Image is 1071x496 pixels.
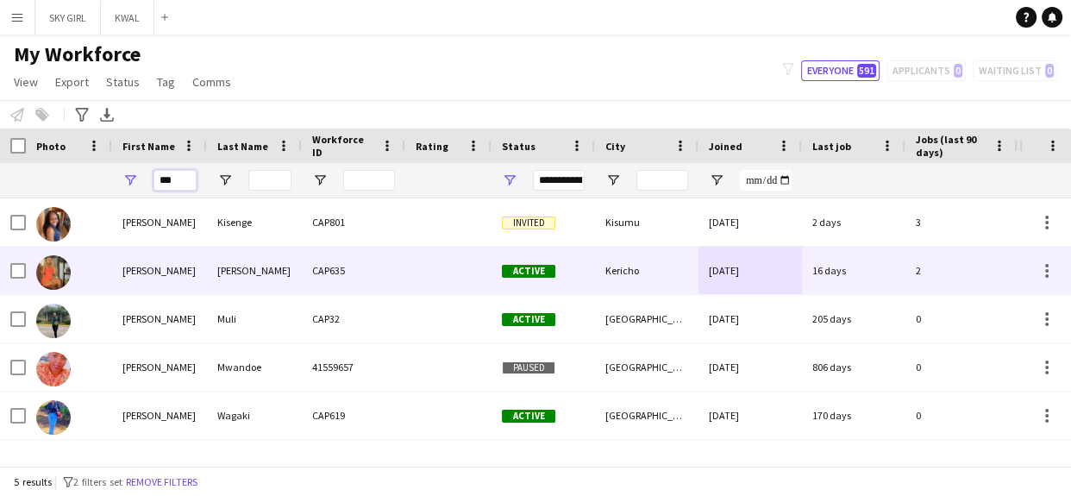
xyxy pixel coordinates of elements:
[416,140,448,153] span: Rating
[502,140,535,153] span: Status
[502,265,555,278] span: Active
[698,295,802,342] div: [DATE]
[14,74,38,90] span: View
[122,473,201,492] button: Remove filters
[905,295,1018,342] div: 0
[905,247,1018,294] div: 2
[106,74,140,90] span: Status
[802,198,905,246] div: 2 days
[595,198,698,246] div: Kisumu
[48,71,96,93] a: Export
[605,140,625,153] span: City
[36,304,71,338] img: Yvonne Muli
[112,343,207,391] div: [PERSON_NAME]
[302,392,405,439] div: CAP619
[302,198,405,246] div: CAP801
[595,295,698,342] div: [GEOGRAPHIC_DATA]
[916,133,986,159] span: Jobs (last 90 days)
[14,41,141,67] span: My Workforce
[112,198,207,246] div: [PERSON_NAME]
[153,170,197,191] input: First Name Filter Input
[157,74,175,90] span: Tag
[698,343,802,391] div: [DATE]
[595,343,698,391] div: [GEOGRAPHIC_DATA]
[343,170,395,191] input: Workforce ID Filter Input
[302,247,405,294] div: CAP635
[207,295,302,342] div: Muli
[312,133,374,159] span: Workforce ID
[857,64,876,78] span: 591
[36,140,66,153] span: Photo
[740,170,792,191] input: Joined Filter Input
[217,140,268,153] span: Last Name
[122,173,138,188] button: Open Filter Menu
[698,247,802,294] div: [DATE]
[302,295,405,342] div: CAP32
[636,170,688,191] input: City Filter Input
[248,170,291,191] input: Last Name Filter Input
[150,71,182,93] a: Tag
[502,173,517,188] button: Open Filter Menu
[207,343,302,391] div: Mwandoe
[72,104,92,125] app-action-btn: Advanced filters
[709,140,742,153] span: Joined
[502,313,555,326] span: Active
[112,392,207,439] div: [PERSON_NAME]
[99,71,147,93] a: Status
[73,475,122,488] span: 2 filters set
[7,71,45,93] a: View
[905,392,1018,439] div: 0
[698,392,802,439] div: [DATE]
[801,60,880,81] button: Everyone591
[605,173,621,188] button: Open Filter Menu
[502,217,555,229] span: Invited
[905,343,1018,391] div: 0
[502,361,555,374] span: Paused
[802,247,905,294] div: 16 days
[502,410,555,423] span: Active
[207,198,302,246] div: Kisenge
[207,392,302,439] div: Wagaki
[122,140,175,153] span: First Name
[101,1,154,35] button: KWAL
[207,247,302,294] div: [PERSON_NAME]
[812,140,851,153] span: Last job
[217,173,233,188] button: Open Filter Menu
[302,343,405,391] div: 41559657
[802,295,905,342] div: 205 days
[192,74,231,90] span: Comms
[36,400,71,435] img: Yvonne Wagaki
[36,255,71,290] img: Yvonne Mbugua
[802,343,905,391] div: 806 days
[36,207,71,242] img: Yvonne Kisenge
[709,173,724,188] button: Open Filter Menu
[97,104,117,125] app-action-btn: Export XLSX
[55,74,89,90] span: Export
[595,247,698,294] div: Kericho
[36,352,71,386] img: Yvonne Mwandoe
[595,392,698,439] div: [GEOGRAPHIC_DATA]
[698,198,802,246] div: [DATE]
[35,1,101,35] button: SKY GIRL
[185,71,238,93] a: Comms
[802,392,905,439] div: 170 days
[905,198,1018,246] div: 3
[312,173,328,188] button: Open Filter Menu
[112,295,207,342] div: [PERSON_NAME]
[112,247,207,294] div: [PERSON_NAME]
